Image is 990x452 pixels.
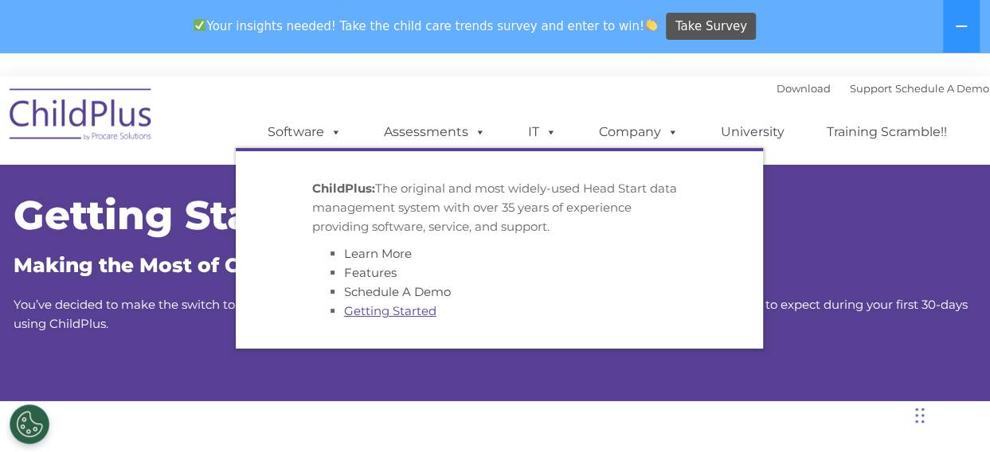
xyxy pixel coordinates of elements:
iframe: Chat Widget [730,280,990,452]
div: Drag [915,392,925,439]
button: Cookies Settings [10,404,49,444]
a: IT [512,116,573,148]
a: Getting Started [344,303,436,318]
a: Training Scramble!! [811,116,963,148]
img: ✅ [194,19,205,31]
a: Software [252,116,358,148]
img: 👏 [645,19,657,31]
span: Take Survey [675,13,747,41]
a: Download [777,82,831,95]
font: | [777,82,989,95]
img: ChildPlus by Procare Solutions [2,77,161,157]
span: Your insights needed! Take the child care trends survey and enter to win! [187,10,664,41]
a: Assessments [368,116,502,148]
a: Schedule A Demo [344,284,451,299]
p: The original and most widely-used Head Start data management system with over 35 years of experie... [312,179,687,236]
a: Features [344,265,397,280]
span: Making the Most of ChildPlus [14,253,324,277]
a: University [705,116,800,148]
span: You’ve decided to make the switch to ChildPlus, but what’s the next step? This guide will provide... [14,297,968,331]
a: Company [583,116,695,148]
a: Support [850,82,892,95]
strong: ChildPlus: [312,181,375,196]
a: Take Survey [666,13,756,41]
span: Getting Started [14,191,340,240]
a: Learn More [344,246,412,261]
a: Schedule A Demo [895,82,989,95]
